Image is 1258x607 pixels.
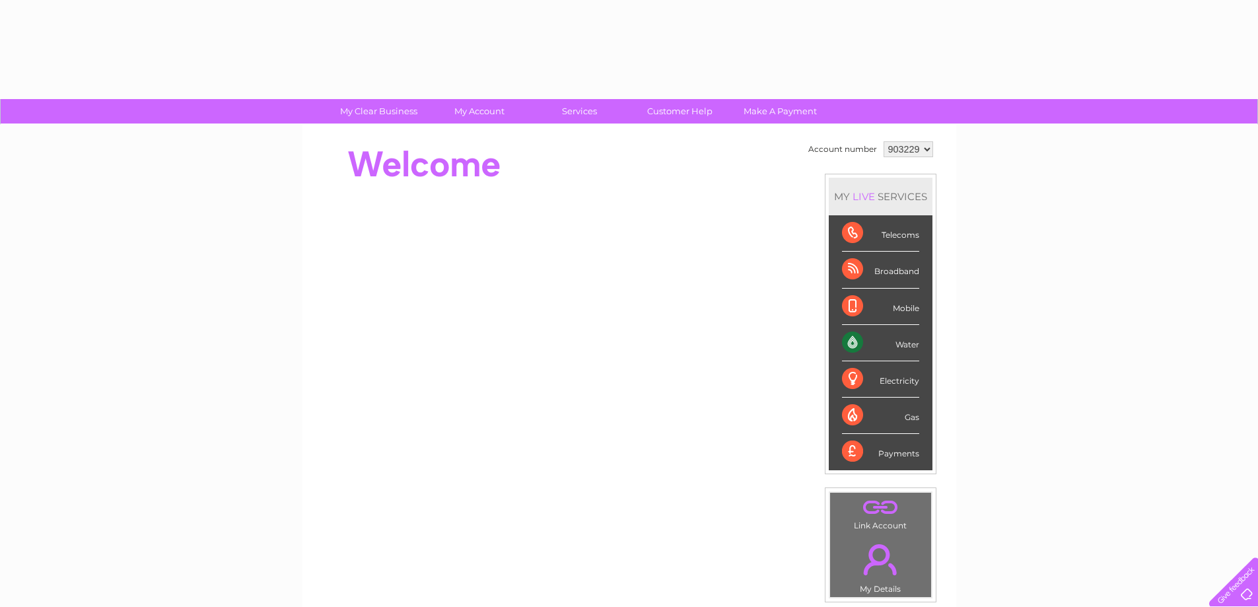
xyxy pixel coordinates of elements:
[842,325,919,361] div: Water
[805,138,880,161] td: Account number
[842,289,919,325] div: Mobile
[842,434,919,470] div: Payments
[842,398,919,434] div: Gas
[425,99,534,124] a: My Account
[842,215,919,252] div: Telecoms
[850,190,878,203] div: LIVE
[833,496,928,519] a: .
[842,252,919,288] div: Broadband
[625,99,734,124] a: Customer Help
[833,536,928,583] a: .
[842,361,919,398] div: Electricity
[829,492,932,534] td: Link Account
[726,99,835,124] a: Make A Payment
[324,99,433,124] a: My Clear Business
[829,178,932,215] div: MY SERVICES
[829,533,932,598] td: My Details
[525,99,634,124] a: Services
